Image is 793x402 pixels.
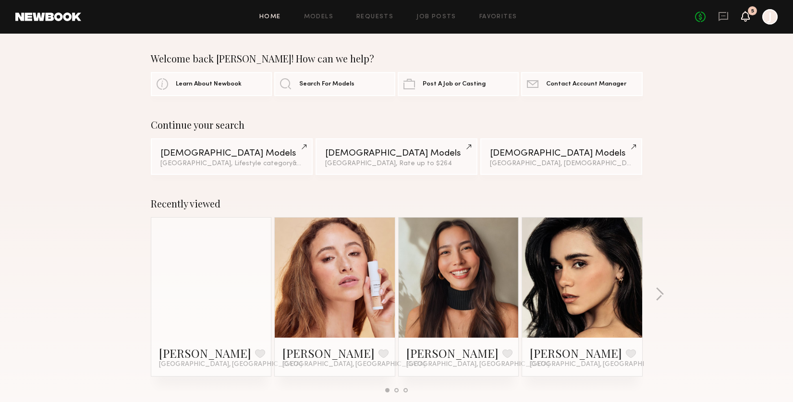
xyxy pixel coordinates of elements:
a: Requests [356,14,393,20]
a: J [762,9,778,24]
div: [DEMOGRAPHIC_DATA] Models [325,149,468,158]
div: [GEOGRAPHIC_DATA], [DEMOGRAPHIC_DATA] [490,160,633,167]
a: Search For Models [274,72,395,96]
a: Models [304,14,333,20]
div: [DEMOGRAPHIC_DATA] Models [160,149,303,158]
a: [DEMOGRAPHIC_DATA] Models[GEOGRAPHIC_DATA], Lifestyle category&1other filter [151,138,313,175]
a: [DEMOGRAPHIC_DATA] Models[GEOGRAPHIC_DATA], [DEMOGRAPHIC_DATA] [480,138,642,175]
div: [DEMOGRAPHIC_DATA] Models [490,149,633,158]
span: & 1 other filter [293,160,334,167]
a: [PERSON_NAME] [282,345,375,361]
span: Learn About Newbook [176,81,242,87]
a: [DEMOGRAPHIC_DATA] Models[GEOGRAPHIC_DATA], Rate up to $264 [316,138,477,175]
div: Recently viewed [151,198,643,209]
div: 5 [751,9,754,14]
span: Post A Job or Casting [423,81,486,87]
a: Job Posts [416,14,456,20]
div: [GEOGRAPHIC_DATA], Lifestyle category [160,160,303,167]
span: Search For Models [299,81,354,87]
span: [GEOGRAPHIC_DATA], [GEOGRAPHIC_DATA] [406,361,549,368]
a: [PERSON_NAME] [530,345,622,361]
a: Post A Job or Casting [398,72,519,96]
span: Contact Account Manager [546,81,626,87]
a: Learn About Newbook [151,72,272,96]
span: [GEOGRAPHIC_DATA], [GEOGRAPHIC_DATA] [530,361,673,368]
a: [PERSON_NAME] [159,345,251,361]
a: Home [259,14,281,20]
a: Favorites [479,14,517,20]
div: Continue your search [151,119,643,131]
span: [GEOGRAPHIC_DATA], [GEOGRAPHIC_DATA] [159,361,302,368]
a: Contact Account Manager [521,72,642,96]
a: [PERSON_NAME] [406,345,499,361]
span: [GEOGRAPHIC_DATA], [GEOGRAPHIC_DATA] [282,361,426,368]
div: [GEOGRAPHIC_DATA], Rate up to $264 [325,160,468,167]
div: Welcome back [PERSON_NAME]! How can we help? [151,53,643,64]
